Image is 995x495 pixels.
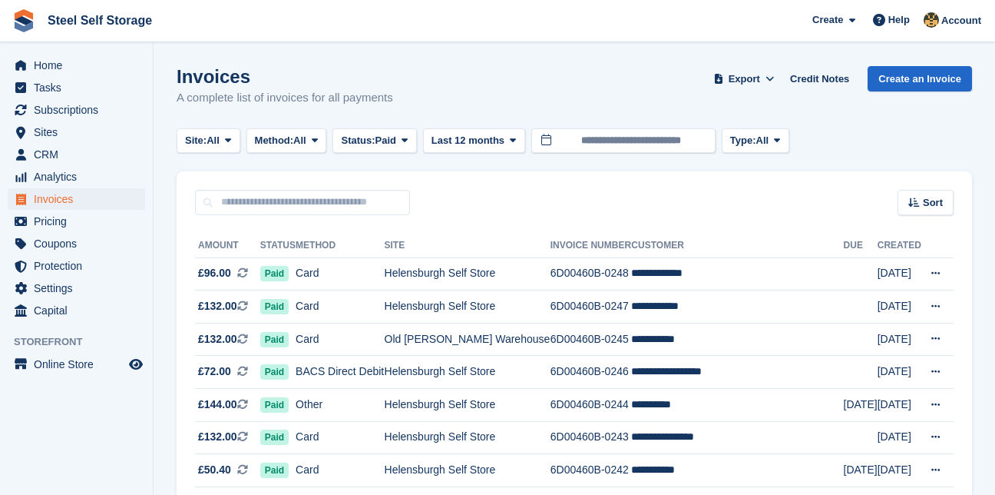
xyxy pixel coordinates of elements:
[296,356,384,389] td: BACS Direct Debit
[296,257,384,291] td: Card
[729,71,760,87] span: Export
[730,133,756,148] span: Type:
[255,133,294,148] span: Method:
[260,332,289,347] span: Paid
[296,234,384,258] th: Method
[550,323,632,356] td: 6D00460B-0245
[34,166,126,188] span: Analytics
[332,128,416,154] button: Status: Paid
[260,430,289,445] span: Paid
[198,331,237,347] span: £132.00
[34,77,126,98] span: Tasks
[431,133,504,148] span: Last 12 months
[34,188,126,210] span: Invoices
[198,462,231,478] span: £50.40
[341,133,375,148] span: Status:
[878,291,921,324] td: [DATE]
[8,77,145,98] a: menu
[246,128,327,154] button: Method: All
[195,234,260,258] th: Amount
[375,133,396,148] span: Paid
[8,121,145,143] a: menu
[784,66,855,91] a: Credit Notes
[878,234,921,258] th: Created
[260,397,289,413] span: Paid
[8,354,145,375] a: menu
[260,234,296,258] th: Status
[34,121,126,143] span: Sites
[34,55,126,76] span: Home
[260,266,289,281] span: Paid
[198,265,231,281] span: £96.00
[844,454,878,487] td: [DATE]
[722,128,789,154] button: Type: All
[127,355,145,374] a: Preview store
[550,291,632,324] td: 6D00460B-0247
[177,89,393,107] p: A complete list of invoices for all payments
[878,421,921,454] td: [DATE]
[8,211,145,232] a: menu
[844,389,878,422] td: [DATE]
[550,454,632,487] td: 6D00460B-0242
[198,298,237,314] span: £132.00
[756,133,769,148] span: All
[260,364,289,380] span: Paid
[8,99,145,121] a: menu
[8,144,145,165] a: menu
[878,389,921,422] td: [DATE]
[710,66,778,91] button: Export
[198,429,237,445] span: £132.00
[8,233,145,254] a: menu
[296,454,384,487] td: Card
[177,128,240,154] button: Site: All
[550,356,632,389] td: 6D00460B-0246
[941,13,981,28] span: Account
[34,99,126,121] span: Subscriptions
[878,356,921,389] td: [DATE]
[14,334,153,350] span: Storefront
[34,277,126,299] span: Settings
[385,454,550,487] td: Helensburgh Self Store
[8,300,145,321] a: menu
[207,133,220,148] span: All
[550,389,632,422] td: 6D00460B-0244
[924,12,939,28] img: James Steel
[631,234,843,258] th: Customer
[812,12,843,28] span: Create
[423,128,525,154] button: Last 12 months
[550,234,632,258] th: Invoice Number
[8,277,145,299] a: menu
[260,299,289,314] span: Paid
[296,323,384,356] td: Card
[8,55,145,76] a: menu
[177,66,393,87] h1: Invoices
[34,354,126,375] span: Online Store
[34,300,126,321] span: Capital
[41,8,158,33] a: Steel Self Storage
[878,257,921,291] td: [DATE]
[12,9,35,32] img: stora-icon-8386f47178a22dfd0bd8f6a31ec36ba5ce8667c1dd55bd0f319d3a0aa187defe.svg
[844,234,878,258] th: Due
[296,421,384,454] td: Card
[385,291,550,324] td: Helensburgh Self Store
[34,211,126,232] span: Pricing
[8,188,145,210] a: menu
[34,144,126,165] span: CRM
[385,421,550,454] td: Helensburgh Self Store
[385,323,550,356] td: Old [PERSON_NAME] Warehouse
[878,323,921,356] td: [DATE]
[260,463,289,478] span: Paid
[550,257,632,291] td: 6D00460B-0248
[550,421,632,454] td: 6D00460B-0243
[293,133,306,148] span: All
[34,233,126,254] span: Coupons
[296,389,384,422] td: Other
[385,257,550,291] td: Helensburgh Self Store
[888,12,910,28] span: Help
[385,356,550,389] td: Helensburgh Self Store
[385,234,550,258] th: Site
[878,454,921,487] td: [DATE]
[923,195,943,211] span: Sort
[385,389,550,422] td: Helensburgh Self Store
[198,397,237,413] span: £144.00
